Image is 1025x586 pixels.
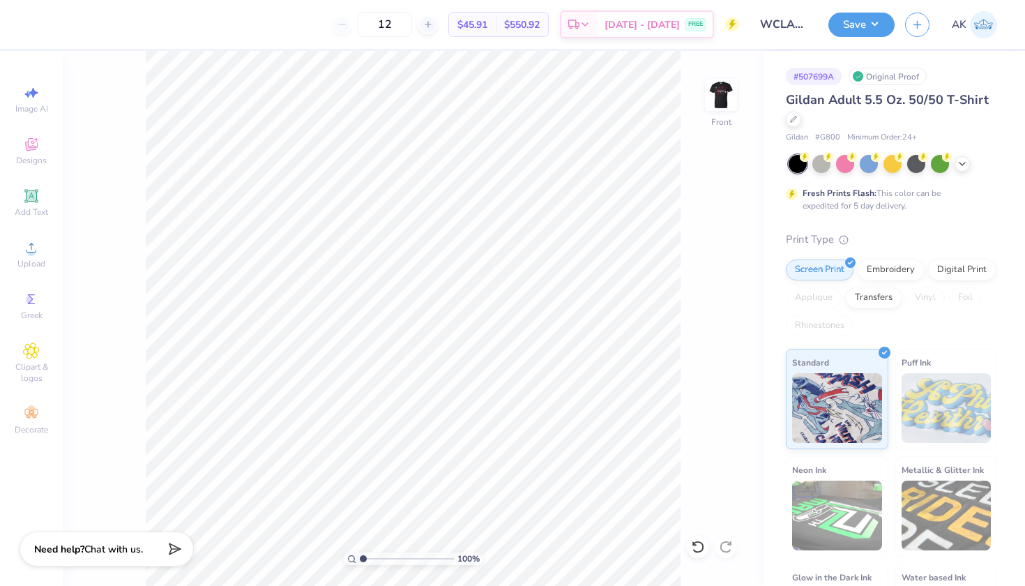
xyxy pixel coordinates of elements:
[858,260,924,280] div: Embroidery
[688,20,703,29] span: FREE
[902,463,984,477] span: Metallic & Glitter Ink
[15,424,48,435] span: Decorate
[803,188,876,199] strong: Fresh Prints Flash:
[902,355,931,370] span: Puff Ink
[928,260,996,280] div: Digital Print
[15,103,48,114] span: Image AI
[792,373,882,443] img: Standard
[34,543,84,556] strong: Need help?
[792,355,829,370] span: Standard
[902,481,992,550] img: Metallic & Glitter Ink
[902,570,966,585] span: Water based Ink
[849,68,927,85] div: Original Proof
[457,17,487,32] span: $45.91
[847,132,917,144] span: Minimum Order: 24 +
[952,17,966,33] span: AK
[815,132,840,144] span: # G800
[906,287,945,308] div: Vinyl
[605,17,680,32] span: [DATE] - [DATE]
[786,232,997,248] div: Print Type
[786,132,808,144] span: Gildan
[828,13,895,37] button: Save
[952,11,997,38] a: AK
[7,361,56,384] span: Clipart & logos
[16,155,47,166] span: Designs
[786,91,989,108] span: Gildan Adult 5.5 Oz. 50/50 T-Shirt
[786,287,842,308] div: Applique
[970,11,997,38] img: Alison Kacerik
[21,310,43,321] span: Greek
[803,187,974,212] div: This color can be expedited for 5 day delivery.
[902,373,992,443] img: Puff Ink
[711,116,731,128] div: Front
[792,570,872,585] span: Glow in the Dark Ink
[786,315,853,336] div: Rhinestones
[846,287,902,308] div: Transfers
[358,12,412,37] input: – –
[750,10,818,38] input: Untitled Design
[504,17,540,32] span: $550.92
[792,463,826,477] span: Neon Ink
[949,287,982,308] div: Foil
[15,206,48,218] span: Add Text
[786,68,842,85] div: # 507699A
[786,260,853,280] div: Screen Print
[792,481,882,550] img: Neon Ink
[17,258,45,269] span: Upload
[457,553,480,565] span: 100 %
[84,543,143,556] span: Chat with us.
[707,81,735,109] img: Front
